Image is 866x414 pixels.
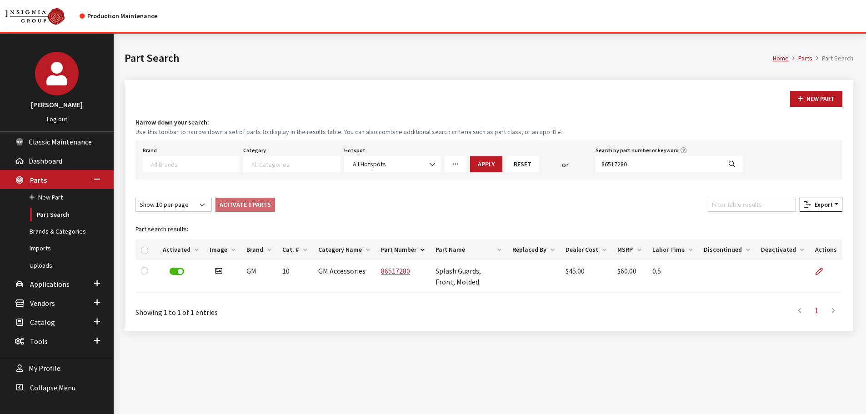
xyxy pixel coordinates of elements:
[539,159,592,170] div: or
[243,156,340,172] span: Select a Category
[773,54,789,62] a: Home
[9,99,105,110] h3: [PERSON_NAME]
[143,156,240,172] span: Select a Brand
[612,260,647,293] td: $60.00
[721,156,743,172] button: Search
[5,7,80,25] a: Insignia Group logo
[507,239,560,260] th: Replaced By: activate to sort column ascending
[204,239,241,260] th: Image: activate to sort column ascending
[241,260,277,293] td: GM
[698,239,756,260] th: Discontinued: activate to sort column ascending
[135,118,842,127] h4: Narrow down your search:
[350,160,435,169] span: All Hotspots
[560,239,612,260] th: Dealer Cost: activate to sort column ascending
[445,156,466,172] a: More Filters
[313,260,375,293] td: GM Accessories
[277,260,313,293] td: 10
[430,239,507,260] th: Part Name: activate to sort column ascending
[811,200,833,209] span: Export
[815,260,831,283] a: Edit Part
[29,364,60,373] span: My Profile
[790,91,842,107] button: New Part
[789,54,812,63] li: Parts
[29,156,62,165] span: Dashboard
[251,160,340,168] textarea: Search
[344,146,365,155] label: Hotspot
[35,52,79,95] img: Cheyenne Dorton
[135,219,842,239] caption: Part search results:
[375,239,430,260] th: Part Number: activate to sort column descending
[344,156,441,172] span: All Hotspots
[135,127,842,137] small: Use this toolbar to narrow down a set of parts to display in the results table. You can also comb...
[30,383,75,392] span: Collapse Menu
[560,260,612,293] td: $45.00
[30,299,55,308] span: Vendors
[125,50,773,66] h1: Part Search
[506,156,539,172] button: Reset
[157,239,204,260] th: Activated: activate to sort column ascending
[808,301,825,319] a: 1
[353,160,386,168] span: All Hotspots
[647,239,698,260] th: Labor Time: activate to sort column ascending
[215,268,222,275] i: Has image
[30,279,70,289] span: Applications
[30,318,55,327] span: Catalog
[243,146,266,155] label: Category
[29,137,92,146] span: Classic Maintenance
[800,198,842,212] button: Export
[151,160,239,168] textarea: Search
[30,337,48,346] span: Tools
[143,146,157,155] label: Brand
[170,268,184,275] label: Deactivate Part
[812,54,853,63] li: Part Search
[5,8,65,25] img: Catalog Maintenance
[647,260,698,293] td: 0.5
[810,239,842,260] th: Actions
[708,198,796,212] input: Filter table results
[313,239,375,260] th: Category Name: activate to sort column ascending
[47,115,67,123] a: Log out
[596,156,721,172] input: Search
[470,156,502,172] button: Apply
[30,175,47,185] span: Parts
[277,239,313,260] th: Cat. #: activate to sort column ascending
[381,266,410,275] a: 86517280
[241,239,277,260] th: Brand: activate to sort column ascending
[756,239,810,260] th: Deactivated: activate to sort column ascending
[430,260,507,293] td: Splash Guards, Front, Molded
[135,300,424,318] div: Showing 1 to 1 of 1 entries
[80,11,157,21] div: Production Maintenance
[596,146,679,155] label: Search by part number or keyword
[612,239,647,260] th: MSRP: activate to sort column ascending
